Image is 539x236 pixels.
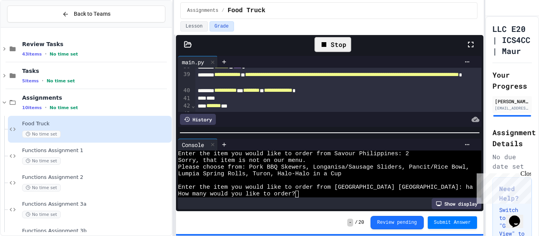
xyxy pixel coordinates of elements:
[50,105,78,110] span: No time set
[22,78,39,84] span: 5 items
[22,121,170,127] span: Food Truck
[432,198,481,209] div: Show display
[222,7,225,14] span: /
[492,152,532,171] div: No due date set
[45,104,47,111] span: •
[228,6,266,15] span: Food Truck
[178,151,409,157] span: Enter the item you would like to order from Savour Philippines: 2
[180,21,208,32] button: Lesson
[178,102,191,110] div: 42
[428,216,477,229] button: Submit Answer
[178,184,498,191] span: Enter the item you would like to order from [GEOGRAPHIC_DATA] [GEOGRAPHIC_DATA]: halo-halo
[22,147,170,154] span: Functions Assignment 1
[492,127,532,149] h2: Assignment Details
[178,95,191,102] div: 41
[178,191,295,197] span: How many would you like to order?
[45,51,47,57] span: •
[22,41,170,48] span: Review Tasks
[180,114,216,125] div: History
[22,228,170,234] span: Functions Assignment 3b
[22,130,61,138] span: No time set
[473,170,531,204] iframe: chat widget
[347,219,353,227] span: -
[22,67,170,74] span: Tasks
[178,71,191,86] div: 39
[191,102,195,109] span: Fold line
[22,157,61,165] span: No time set
[492,69,532,91] h2: Your Progress
[210,21,234,32] button: Grade
[22,52,42,57] span: 43 items
[47,78,75,84] span: No time set
[187,7,218,14] span: Assignments
[178,141,208,149] div: Console
[178,58,208,66] div: main.py
[22,105,42,110] span: 10 items
[178,56,218,68] div: main.py
[495,98,530,105] div: [PERSON_NAME]
[358,219,364,226] span: 20
[178,110,191,118] div: 43
[50,52,78,57] span: No time set
[492,23,532,56] h1: LLC E20 | ICS4CC | Maur
[506,204,531,228] iframe: chat widget
[7,6,165,22] button: Back to Teams
[178,139,218,151] div: Console
[371,216,424,229] button: Review pending
[178,171,341,177] span: Lumpia Spring Rolls, Turon, Halo-Halo in a Cup
[178,164,469,171] span: Please choose from: Pork BBQ Skewers, Longanisa/Sausage Sliders, Pancit/Rice Bowl,
[355,219,357,226] span: /
[3,3,54,50] div: Chat with us now!Close
[22,174,170,181] span: Functions Assignment 2
[22,201,170,208] span: Functions Assignment 3a
[178,157,306,164] span: Sorry, that item is not on our menu.
[434,219,471,226] span: Submit Answer
[495,105,530,111] div: [EMAIL_ADDRESS][DOMAIN_NAME]
[22,184,61,191] span: No time set
[42,78,43,84] span: •
[178,87,191,95] div: 40
[314,37,351,52] div: Stop
[22,211,61,218] span: No time set
[74,10,110,18] span: Back to Teams
[22,94,170,101] span: Assignments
